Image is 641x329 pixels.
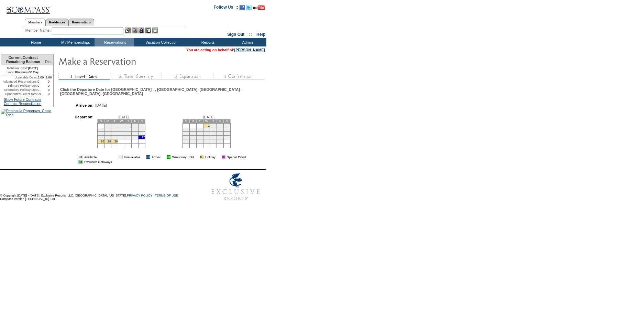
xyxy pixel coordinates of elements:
td: 3 [217,123,224,128]
td: T [196,119,203,123]
img: Subscribe to our YouTube Channel [253,5,265,10]
td: 11 [224,128,231,131]
span: :: [249,32,252,37]
td: S [139,119,145,123]
td: Current Contract Remaining Balance [1,54,44,65]
td: 0 [37,84,44,88]
td: 0 [37,79,44,84]
td: 26 [183,139,190,144]
td: 01 [78,160,82,164]
a: Contract Reconciliation [4,102,42,106]
td: 21 [196,135,203,139]
td: T [125,119,132,123]
a: Residences [45,19,68,26]
td: 6 [189,128,196,131]
a: [PERSON_NAME] [234,48,265,52]
img: i.gif [162,155,165,159]
a: 1 [208,124,210,127]
td: 12 [183,131,190,135]
td: 27 [139,135,145,139]
img: Follow us on Twitter [246,5,252,10]
img: View [132,28,137,33]
td: Reports [187,38,227,46]
img: i.gif [113,155,117,159]
td: 01 [200,155,204,159]
td: 24 [118,135,125,139]
td: Home [15,38,55,46]
a: PRIVACY POLICY [127,194,152,197]
a: Follow us on Twitter [246,7,252,11]
td: 24 [217,135,224,139]
td: 28 [196,139,203,144]
td: 26 [132,135,139,139]
td: Reservations [95,38,134,46]
a: Become our fan on Facebook [240,7,245,11]
td: 20 [139,131,145,135]
td: 10 [217,128,224,131]
td: 12 [132,128,139,131]
td: 15 [104,131,111,135]
td: 23 [111,135,118,139]
td: Admin [227,38,266,46]
span: Renewal Date: [7,66,28,70]
td: T [210,119,217,123]
td: 99 [37,92,44,96]
td: 19 [132,131,139,135]
td: F [132,119,139,123]
a: 29 [108,140,111,143]
td: Follow Us :: [214,4,238,12]
td: Special Event [227,155,246,159]
a: Help [256,32,265,37]
td: 2 [111,123,118,128]
td: M [189,119,196,123]
img: i.gif [217,155,220,159]
span: [DATE] [118,115,129,119]
td: W [118,119,125,123]
td: 1 [104,123,111,128]
td: 01 [222,155,225,159]
img: Make Reservation [58,54,196,68]
td: 22 [104,135,111,139]
td: 01 [146,155,150,159]
img: i.gif [142,155,145,159]
td: 18 [125,131,132,135]
td: Available [84,155,112,159]
img: b_calculator.gif [152,28,158,33]
td: 0 [37,88,44,92]
td: Sponsored Guest Res: [1,92,37,96]
a: TERMS OF USE [155,194,178,197]
td: 7 [196,128,203,131]
td: 0 [44,88,53,92]
td: Unavailable [124,155,140,159]
td: Primary Holiday Opt: [1,84,37,88]
td: 01 [167,155,170,159]
td: 25 [224,135,231,139]
td: Temporary Hold [172,155,194,159]
td: Holiday [205,155,215,159]
div: Member Name: [25,28,52,33]
span: [DATE] [203,115,214,119]
td: 4 [224,123,231,128]
td: M [104,119,111,123]
td: Vacation Collection [134,38,187,46]
a: Sign Out [227,32,244,37]
a: Subscribe to our YouTube Channel [253,7,265,11]
img: step2_state1.gif [110,73,162,80]
td: 21 [98,135,104,139]
td: 2.00 [44,75,53,79]
td: Advanced Reservations: [1,79,37,84]
img: i.gif [195,155,199,159]
td: 3 [118,123,125,128]
td: T [111,119,118,123]
td: 0 [44,92,53,96]
td: 01 [78,155,82,159]
div: Click the Departure Date for [GEOGRAPHIC_DATA] - , [GEOGRAPHIC_DATA], [GEOGRAPHIC_DATA] - [GEOGRA... [60,87,264,96]
img: Peninsula Papagayo, Costa Rica [1,109,54,117]
td: 29 [203,139,210,144]
td: Depart on: [64,115,93,150]
td: 9 [111,128,118,131]
a: Show Future Contracts [4,97,41,102]
a: Reservations [68,19,94,26]
td: 14 [196,131,203,135]
td: 6 [139,123,145,128]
